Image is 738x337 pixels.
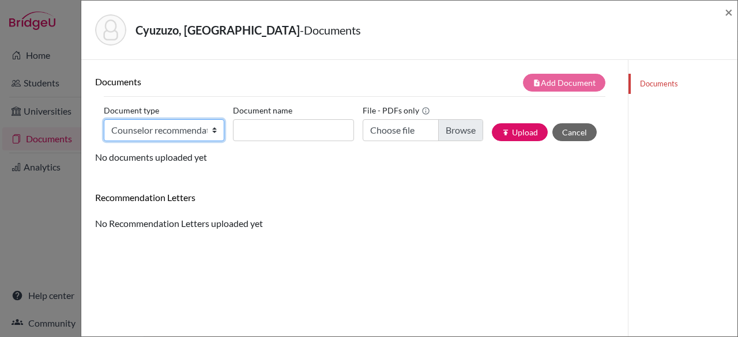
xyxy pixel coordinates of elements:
button: Cancel [552,123,597,141]
button: publishUpload [492,123,548,141]
span: × [725,3,733,20]
button: Close [725,5,733,19]
div: No Recommendation Letters uploaded yet [95,192,614,230]
a: Documents [628,74,737,94]
label: File - PDFs only [363,101,430,119]
h6: Recommendation Letters [95,192,614,203]
div: No documents uploaded yet [95,74,614,164]
i: note_add [533,79,541,87]
h6: Documents [95,76,355,87]
strong: Cyuzuzo, [GEOGRAPHIC_DATA] [135,23,300,37]
label: Document name [233,101,292,119]
button: note_addAdd Document [523,74,605,92]
label: Document type [104,101,159,119]
span: - Documents [300,23,361,37]
i: publish [502,128,510,137]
